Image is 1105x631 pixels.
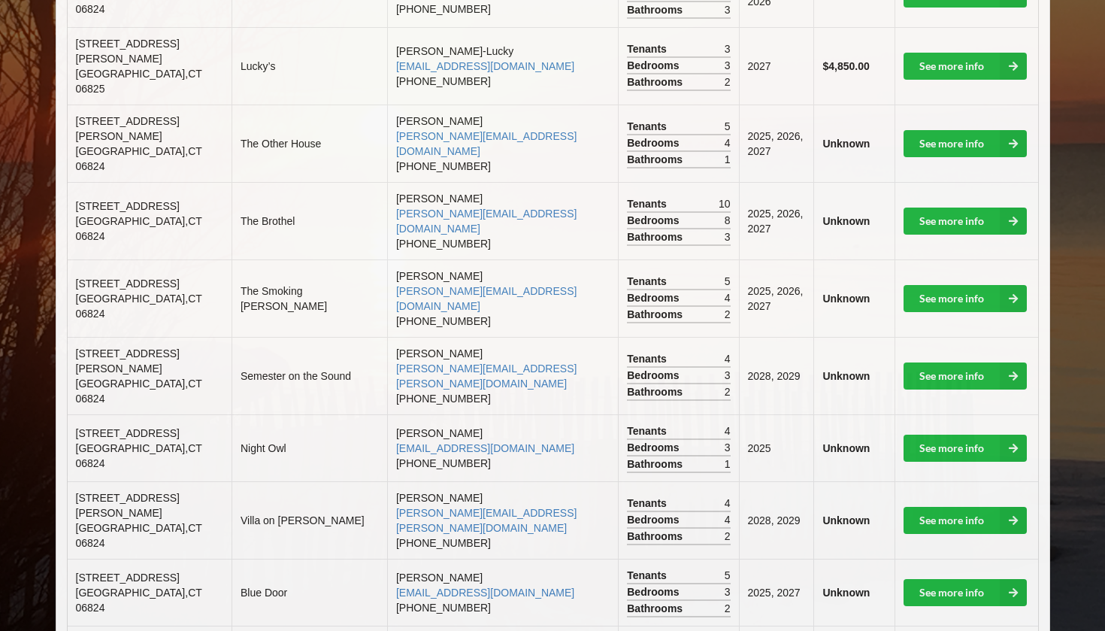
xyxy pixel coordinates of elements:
td: Villa on [PERSON_NAME] [232,481,387,559]
span: 5 [725,119,731,134]
span: 3 [725,41,731,56]
b: Unknown [822,514,870,526]
span: [STREET_ADDRESS][PERSON_NAME] [76,347,180,375]
span: Bathrooms [627,307,686,322]
span: 2 [725,74,731,89]
span: Bathrooms [627,457,686,472]
a: See more info [904,208,1027,235]
span: 3 [725,440,731,455]
span: 4 [725,423,731,438]
span: 4 [725,135,731,150]
span: Bedrooms [627,213,683,228]
b: Unknown [822,215,870,227]
td: 2025, 2027 [739,559,814,626]
td: The Smoking [PERSON_NAME] [232,259,387,337]
span: [GEOGRAPHIC_DATA] , CT 06824 [76,293,202,320]
span: [GEOGRAPHIC_DATA] , CT 06824 [76,587,202,614]
span: Bedrooms [627,135,683,150]
span: [GEOGRAPHIC_DATA] , CT 06824 [76,145,202,172]
td: 2028, 2029 [739,481,814,559]
span: Bedrooms [627,290,683,305]
span: 1 [725,457,731,472]
span: Tenants [627,568,671,583]
span: 8 [725,213,731,228]
a: [PERSON_NAME][EMAIL_ADDRESS][PERSON_NAME][DOMAIN_NAME] [396,363,577,390]
span: [GEOGRAPHIC_DATA] , CT 06824 [76,215,202,242]
span: 3 [725,58,731,73]
span: 5 [725,274,731,289]
td: Night Owl [232,414,387,481]
span: 4 [725,512,731,527]
span: Bedrooms [627,440,683,455]
a: [EMAIL_ADDRESS][DOMAIN_NAME] [396,60,574,72]
b: Unknown [822,138,870,150]
td: [PERSON_NAME] [PHONE_NUMBER] [387,337,618,414]
span: [GEOGRAPHIC_DATA] , CT 06824 [76,442,202,469]
span: Tenants [627,196,671,211]
td: [PERSON_NAME] [PHONE_NUMBER] [387,105,618,182]
a: See more info [904,507,1027,534]
span: 4 [725,290,731,305]
span: [GEOGRAPHIC_DATA] , CT 06824 [76,522,202,549]
a: See more info [904,363,1027,390]
td: 2025, 2026, 2027 [739,105,814,182]
td: The Other House [232,105,387,182]
a: [PERSON_NAME][EMAIL_ADDRESS][DOMAIN_NAME] [396,285,577,312]
span: 2 [725,601,731,616]
b: $4,850.00 [822,60,869,72]
span: 2 [725,307,731,322]
span: Bathrooms [627,152,686,167]
span: [STREET_ADDRESS] [76,200,180,212]
span: Bedrooms [627,584,683,599]
span: 4 [725,351,731,366]
span: [STREET_ADDRESS][PERSON_NAME] [76,38,180,65]
span: Tenants [627,274,671,289]
span: Bedrooms [627,58,683,73]
td: [PERSON_NAME] [PHONE_NUMBER] [387,559,618,626]
span: Bathrooms [627,529,686,544]
a: See more info [904,53,1027,80]
td: 2025, 2026, 2027 [739,182,814,259]
span: Bathrooms [627,601,686,616]
span: [STREET_ADDRESS] [76,572,180,584]
a: [PERSON_NAME][EMAIL_ADDRESS][DOMAIN_NAME] [396,130,577,157]
td: Lucky’s [232,27,387,105]
td: 2025, 2026, 2027 [739,259,814,337]
a: See more info [904,579,1027,606]
span: 2 [725,384,731,399]
span: 4 [725,496,731,511]
a: See more info [904,285,1027,312]
span: [STREET_ADDRESS][PERSON_NAME] [76,492,180,519]
span: [STREET_ADDRESS] [76,278,180,290]
td: [PERSON_NAME] [PHONE_NUMBER] [387,259,618,337]
td: Semester on the Sound [232,337,387,414]
span: Tenants [627,423,671,438]
span: [GEOGRAPHIC_DATA] , CT 06824 [76,378,202,405]
a: See more info [904,435,1027,462]
span: Tenants [627,41,671,56]
td: [PERSON_NAME] [PHONE_NUMBER] [387,182,618,259]
span: Bathrooms [627,2,686,17]
span: [GEOGRAPHIC_DATA] , CT 06825 [76,68,202,95]
b: Unknown [822,442,870,454]
span: 3 [725,368,731,383]
td: 2027 [739,27,814,105]
a: [PERSON_NAME][EMAIL_ADDRESS][PERSON_NAME][DOMAIN_NAME] [396,507,577,534]
td: [PERSON_NAME]-Lucky [PHONE_NUMBER] [387,27,618,105]
span: 2 [725,529,731,544]
td: [PERSON_NAME] [PHONE_NUMBER] [387,414,618,481]
td: 2025 [739,414,814,481]
span: 1 [725,152,731,167]
span: 3 [725,584,731,599]
span: 3 [725,229,731,244]
span: Tenants [627,496,671,511]
span: Bedrooms [627,512,683,527]
span: Bathrooms [627,384,686,399]
td: 2028, 2029 [739,337,814,414]
span: 10 [719,196,731,211]
b: Unknown [822,587,870,599]
b: Unknown [822,370,870,382]
td: Blue Door [232,559,387,626]
span: Bathrooms [627,229,686,244]
span: Bathrooms [627,74,686,89]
